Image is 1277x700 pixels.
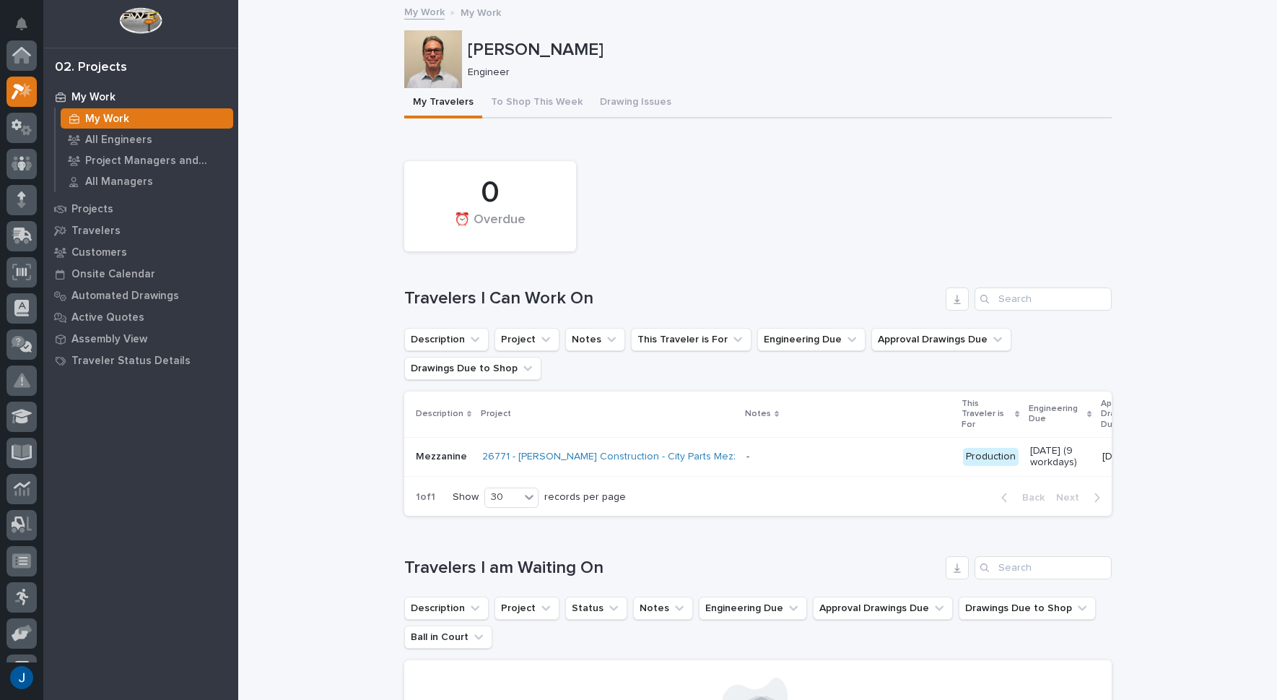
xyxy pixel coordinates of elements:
[43,263,238,285] a: Onsite Calendar
[71,355,191,368] p: Traveler Status Details
[404,88,482,118] button: My Travelers
[71,290,179,303] p: Automated Drawings
[404,597,489,620] button: Description
[975,288,1112,311] input: Search
[494,597,559,620] button: Project
[43,350,238,371] a: Traveler Status Details
[565,597,627,620] button: Status
[468,40,1106,61] p: [PERSON_NAME]
[56,150,238,170] a: Project Managers and Engineers
[871,328,1011,351] button: Approval Drawings Due
[404,558,940,579] h1: Travelers I am Waiting On
[43,86,238,108] a: My Work
[461,4,501,20] p: My Work
[404,3,445,20] a: My Work
[404,288,940,309] h1: Travelers I Can Work On
[404,626,492,649] button: Ball in Court
[990,491,1050,504] button: Back
[453,491,479,504] p: Show
[71,225,121,238] p: Travelers
[404,357,541,380] button: Drawings Due to Shop
[43,241,238,263] a: Customers
[71,268,155,281] p: Onsite Calendar
[404,328,489,351] button: Description
[1056,491,1088,504] span: Next
[43,328,238,350] a: Assembly View
[699,597,807,620] button: Engineering Due
[482,451,764,463] a: 26771 - [PERSON_NAME] Construction - City Parts Mezzanine
[71,203,113,216] p: Projects
[485,490,520,505] div: 30
[18,17,37,40] div: Notifications
[1101,396,1138,433] p: Approval Drawings Due
[6,662,37,693] button: users-avatar
[745,406,771,422] p: Notes
[71,333,147,346] p: Assembly View
[71,91,116,104] p: My Work
[1050,491,1112,504] button: Next
[494,328,559,351] button: Project
[119,7,162,34] img: Workspace Logo
[43,198,238,220] a: Projects
[416,406,463,422] p: Description
[55,60,127,76] div: 02. Projects
[43,285,238,306] a: Automated Drawings
[959,597,1096,620] button: Drawings Due to Shop
[85,176,153,189] p: All Managers
[43,220,238,241] a: Travelers
[416,451,471,463] p: Mezzanine
[85,113,129,126] p: My Work
[975,556,1112,579] input: Search
[482,88,591,118] button: To Shop This Week
[85,134,152,147] p: All Engineers
[813,597,953,620] button: Approval Drawings Due
[71,246,127,259] p: Customers
[633,597,693,620] button: Notes
[43,306,238,328] a: Active Quotes
[565,328,625,351] button: Notes
[631,328,751,351] button: This Traveler is For
[746,451,749,463] div: -
[468,66,1100,79] p: Engineer
[56,129,238,150] a: All Engineers
[1030,445,1091,470] p: [DATE] (9 workdays)
[1102,451,1145,463] p: [DATE]
[591,88,680,118] button: Drawing Issues
[6,9,37,39] button: Notifications
[404,480,447,515] p: 1 of 1
[481,406,511,422] p: Project
[85,155,227,168] p: Project Managers and Engineers
[1014,491,1045,504] span: Back
[71,311,144,324] p: Active Quotes
[56,108,238,129] a: My Work
[757,328,866,351] button: Engineering Due
[963,448,1019,466] div: Production
[1029,401,1084,428] p: Engineering Due
[429,175,552,211] div: 0
[56,171,238,191] a: All Managers
[429,212,552,243] div: ⏰ Overdue
[544,491,626,504] p: records per page
[962,396,1012,433] p: This Traveler is For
